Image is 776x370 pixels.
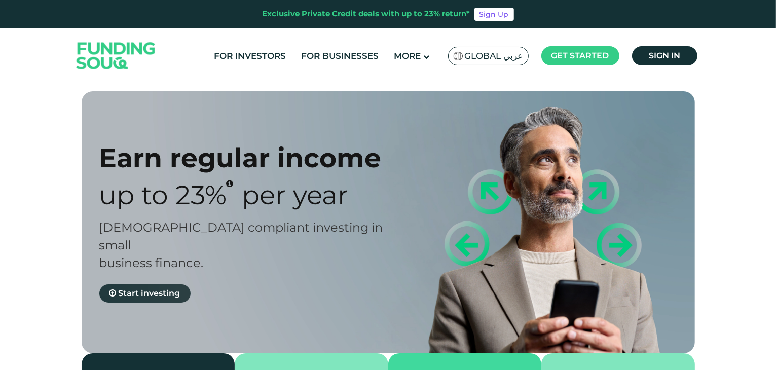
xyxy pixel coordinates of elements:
[474,8,514,21] a: Sign Up
[551,51,609,60] span: Get started
[227,179,234,188] i: 23% IRR (expected) ~ 15% Net yield (expected)
[66,30,166,82] img: Logo
[99,284,191,303] a: Start investing
[465,50,523,62] span: Global عربي
[99,142,406,174] div: Earn regular income
[119,288,180,298] span: Start investing
[394,51,421,61] span: More
[99,179,227,211] span: Up to 23%
[632,46,697,65] a: Sign in
[263,8,470,20] div: Exclusive Private Credit deals with up to 23% return*
[649,51,680,60] span: Sign in
[299,48,381,64] a: For Businesses
[211,48,288,64] a: For Investors
[242,179,349,211] span: Per Year
[454,52,463,60] img: SA Flag
[99,220,383,270] span: [DEMOGRAPHIC_DATA] compliant investing in small business finance.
